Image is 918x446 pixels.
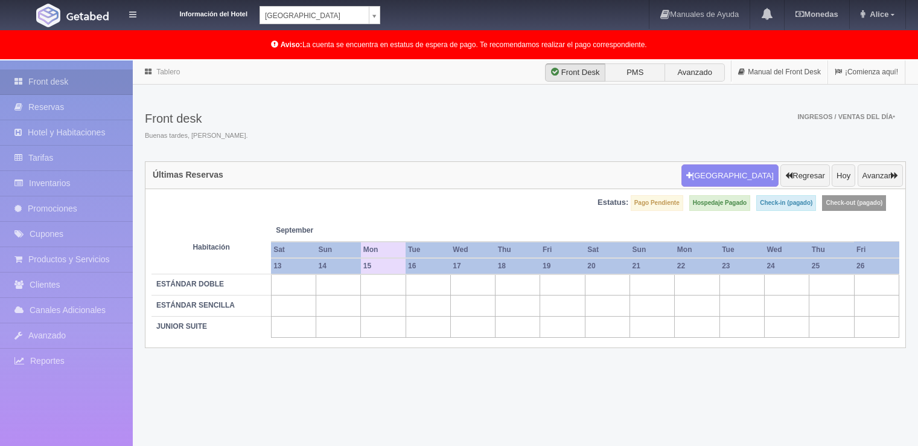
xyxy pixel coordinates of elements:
th: 21 [630,258,675,274]
a: Manual del Front Desk [732,60,827,84]
th: 18 [496,258,540,274]
th: 16 [406,258,450,274]
b: JUNIOR SUITE [156,322,207,331]
th: Tue [719,242,764,258]
button: Regresar [780,164,829,187]
a: ¡Comienza aquí! [828,60,905,84]
label: Check-in (pagado) [756,195,816,211]
label: Front Desk [545,63,605,82]
label: Hospedaje Pagado [689,195,750,211]
label: Check-out (pagado) [822,195,886,211]
dt: Información del Hotel [151,6,247,19]
th: Thu [496,242,540,258]
span: Alice [867,10,888,19]
th: 23 [719,258,764,274]
h4: Últimas Reservas [153,170,223,179]
label: Pago Pendiente [631,195,683,211]
button: Hoy [832,164,855,187]
th: 17 [450,258,495,274]
th: 20 [585,258,630,274]
button: Avanzar [858,164,903,187]
button: [GEOGRAPHIC_DATA] [681,164,779,187]
th: Sat [271,242,316,258]
label: Avanzado [665,63,725,82]
span: [GEOGRAPHIC_DATA] [265,7,364,25]
th: 15 [361,258,406,274]
th: Fri [540,242,585,258]
th: Wed [450,242,495,258]
th: 24 [764,258,809,274]
b: ESTÁNDAR DOBLE [156,280,224,288]
th: 13 [271,258,316,274]
strong: Habitación [193,243,229,251]
th: Thu [809,242,854,258]
th: Mon [361,242,406,258]
b: ESTÁNDAR SENCILLA [156,301,235,309]
span: Ingresos / Ventas del día [797,113,895,120]
th: Sun [630,242,675,258]
th: Sat [585,242,630,258]
th: 14 [316,258,360,274]
th: Tue [406,242,450,258]
th: 19 [540,258,585,274]
th: 26 [854,258,899,274]
h3: Front desk [145,112,248,125]
th: Fri [854,242,899,258]
img: Getabed [66,11,109,21]
img: Getabed [36,4,60,27]
b: Aviso: [281,40,302,49]
label: PMS [605,63,665,82]
label: Estatus: [598,197,628,208]
span: Buenas tardes, [PERSON_NAME]. [145,131,248,141]
a: [GEOGRAPHIC_DATA] [260,6,380,24]
span: September [276,225,356,236]
b: Monedas [795,10,838,19]
th: Sun [316,242,360,258]
th: Mon [675,242,719,258]
th: Wed [764,242,809,258]
th: 25 [809,258,854,274]
th: 22 [675,258,719,274]
a: Tablero [156,68,180,76]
